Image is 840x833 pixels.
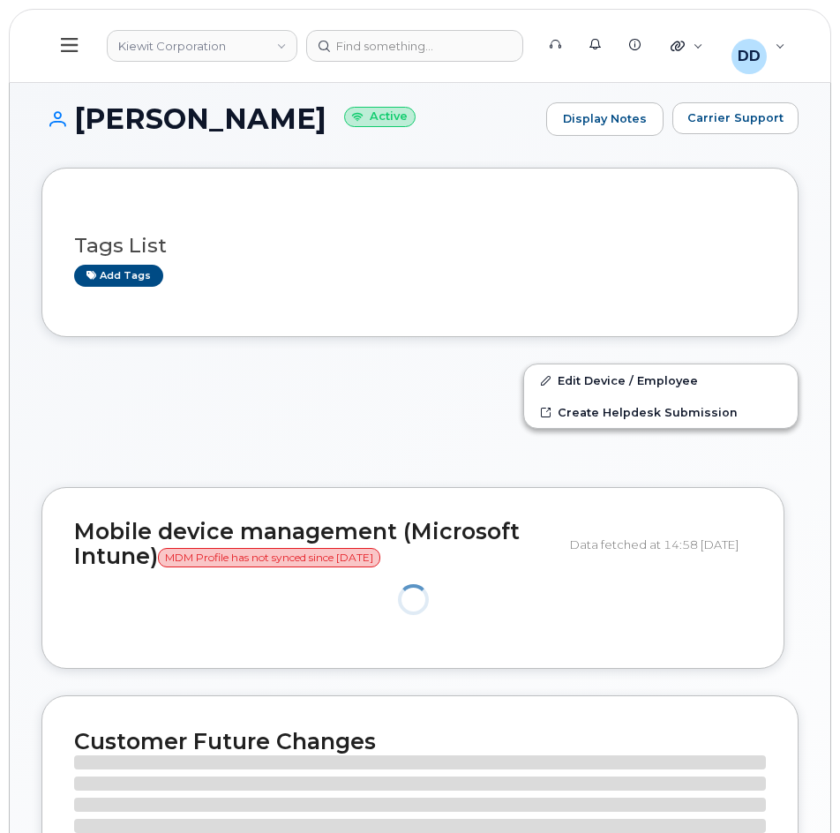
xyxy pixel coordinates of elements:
[570,528,752,561] div: Data fetched at 14:58 [DATE]
[524,396,798,428] a: Create Helpdesk Submission
[546,102,664,136] a: Display Notes
[74,265,163,287] a: Add tags
[41,103,537,134] h1: [PERSON_NAME]
[74,728,766,754] h2: Customer Future Changes
[344,107,416,127] small: Active
[524,364,798,396] a: Edit Device / Employee
[158,548,380,567] span: MDM Profile has not synced since [DATE]
[74,520,557,568] h2: Mobile device management (Microsoft Intune)
[687,109,784,126] span: Carrier Support
[672,102,799,134] button: Carrier Support
[74,235,766,257] h3: Tags List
